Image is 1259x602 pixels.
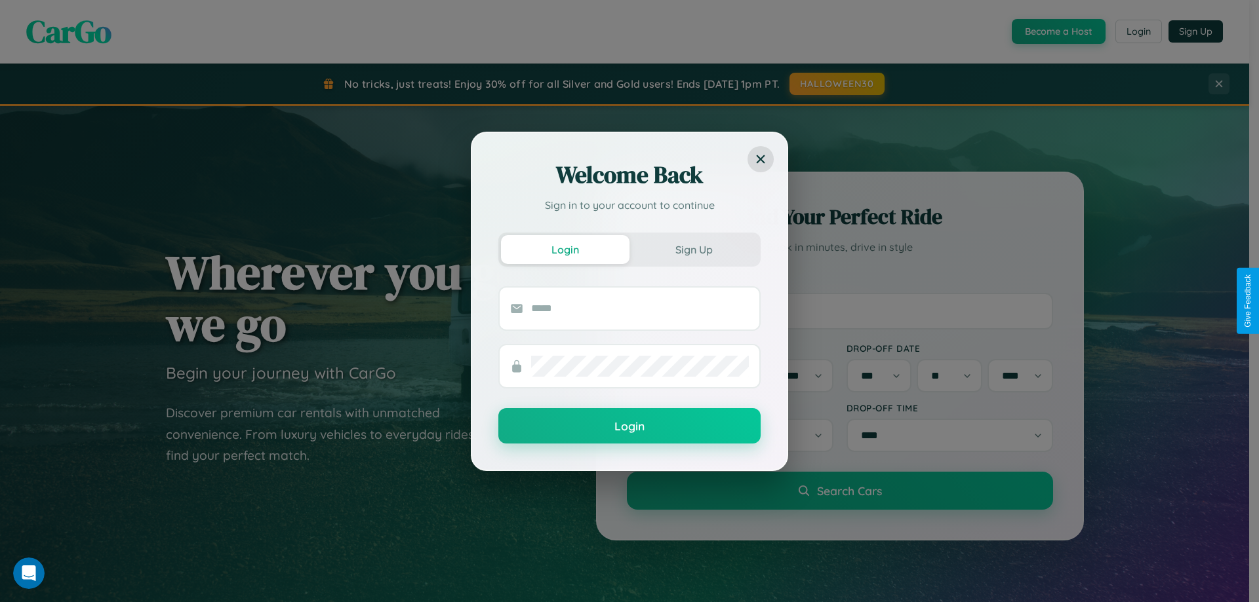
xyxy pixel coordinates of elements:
[501,235,629,264] button: Login
[1243,274,1252,328] div: Give Feedback
[498,159,761,191] h2: Welcome Back
[13,557,45,589] iframe: Intercom live chat
[498,197,761,213] p: Sign in to your account to continue
[498,408,761,443] button: Login
[629,235,758,264] button: Sign Up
